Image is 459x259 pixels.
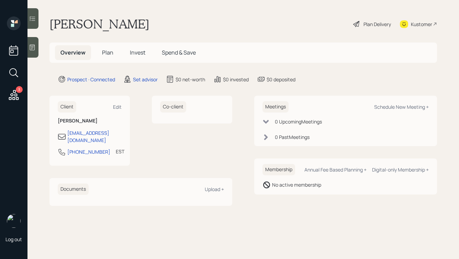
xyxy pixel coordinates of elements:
[372,166,429,173] div: Digital-only Membership +
[205,186,224,192] div: Upload +
[374,104,429,110] div: Schedule New Meeting +
[363,21,391,28] div: Plan Delivery
[7,214,21,228] img: hunter_neumayer.jpg
[67,129,122,144] div: [EMAIL_ADDRESS][DOMAIN_NAME]
[262,101,289,113] h6: Meetings
[162,49,196,56] span: Spend & Save
[5,236,22,243] div: Log out
[49,16,149,32] h1: [PERSON_NAME]
[58,184,89,195] h6: Documents
[176,76,205,83] div: $0 net-worth
[275,118,322,125] div: 0 Upcoming Meeting s
[58,118,122,124] h6: [PERSON_NAME]
[102,49,113,56] span: Plan
[130,49,145,56] span: Invest
[58,101,76,113] h6: Client
[275,133,310,141] div: 0 Past Meeting s
[116,148,124,155] div: EST
[267,76,295,83] div: $0 deposited
[262,164,295,175] h6: Membership
[160,101,186,113] h6: Co-client
[223,76,249,83] div: $0 invested
[67,148,110,155] div: [PHONE_NUMBER]
[16,86,23,93] div: 3
[133,76,158,83] div: Set advisor
[304,166,367,173] div: Annual Fee Based Planning +
[113,104,122,110] div: Edit
[60,49,86,56] span: Overview
[67,76,115,83] div: Prospect · Connected
[411,21,432,28] div: Kustomer
[272,181,321,188] div: No active membership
